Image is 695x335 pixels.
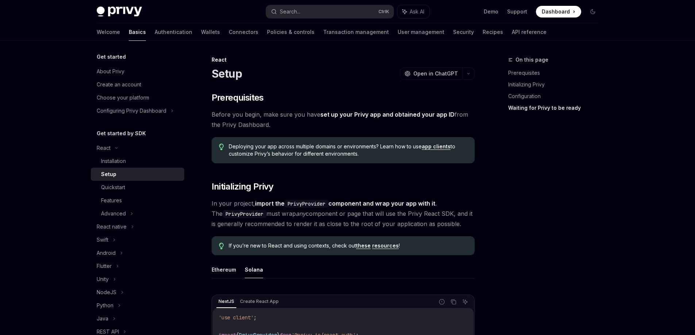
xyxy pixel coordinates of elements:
[267,23,314,41] a: Policies & controls
[413,70,458,77] span: Open in ChatGPT
[285,200,328,208] code: PrivyProvider
[212,92,264,104] span: Prerequisites
[508,79,605,90] a: Initializing Privy
[91,78,184,91] a: Create an account
[422,143,451,150] a: app clients
[97,144,111,152] div: React
[508,102,605,114] a: Waiting for Privy to be ready
[101,157,126,165] div: Installation
[97,80,141,89] div: Create an account
[212,198,475,229] span: In your project, . The must wrap component or page that will use the Privy React SDK, and it is g...
[97,301,113,310] div: Python
[229,143,467,157] span: Deploying your app across multiple domains or environments? Learn how to use to customize Privy’s...
[91,194,184,207] a: Features
[245,261,263,278] button: Solana
[101,170,116,179] div: Setup
[101,196,122,205] div: Features
[453,23,474,41] a: Security
[508,90,605,102] a: Configuration
[437,297,447,307] button: Report incorrect code
[280,7,300,16] div: Search...
[97,67,124,76] div: About Privy
[398,23,444,41] a: User management
[219,314,254,321] span: 'use client'
[449,297,458,307] button: Copy the contents from the code block
[97,288,116,297] div: NodeJS
[536,6,581,17] a: Dashboard
[266,5,394,18] button: Search...CtrlK
[254,314,256,321] span: ;
[223,210,266,218] code: PrivyProvider
[97,23,120,41] a: Welcome
[97,275,109,284] div: Unity
[484,8,498,15] a: Demo
[212,261,236,278] button: Ethereum
[101,209,126,218] div: Advanced
[296,210,306,217] em: any
[397,5,429,18] button: Ask AI
[91,168,184,181] a: Setup
[229,242,467,249] span: If you’re new to React and using contexts, check out !
[212,67,242,80] h1: Setup
[97,222,127,231] div: React native
[460,297,470,307] button: Ask AI
[320,111,455,118] a: set up your Privy app and obtained your app ID
[91,65,184,78] a: About Privy
[507,8,527,15] a: Support
[587,6,599,17] button: Toggle dark mode
[229,23,258,41] a: Connectors
[212,181,274,192] span: Initializing Privy
[201,23,220,41] a: Wallets
[219,243,224,249] svg: Tip
[238,297,281,306] div: Create React App
[512,23,547,41] a: API reference
[97,262,112,270] div: Flutter
[97,314,108,323] div: Java
[91,181,184,194] a: Quickstart
[372,242,399,249] a: resources
[91,91,184,104] a: Choose your platform
[483,23,503,41] a: Recipes
[323,23,389,41] a: Transaction management
[97,52,126,61] h5: Get started
[410,8,424,15] span: Ask AI
[91,155,184,168] a: Installation
[129,23,146,41] a: Basics
[508,67,605,79] a: Prerequisites
[97,93,149,102] div: Choose your platform
[356,242,371,249] a: these
[97,129,146,138] h5: Get started by SDK
[101,183,125,192] div: Quickstart
[212,56,475,63] div: React
[378,9,389,15] span: Ctrl K
[542,8,570,15] span: Dashboard
[212,109,475,130] span: Before you begin, make sure you have from the Privy Dashboard.
[216,297,236,306] div: NextJS
[400,67,462,80] button: Open in ChatGPT
[255,200,435,207] strong: import the component and wrap your app with it
[97,235,108,244] div: Swift
[155,23,192,41] a: Authentication
[97,106,166,115] div: Configuring Privy Dashboard
[97,7,142,17] img: dark logo
[516,55,548,64] span: On this page
[97,249,116,257] div: Android
[219,144,224,150] svg: Tip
